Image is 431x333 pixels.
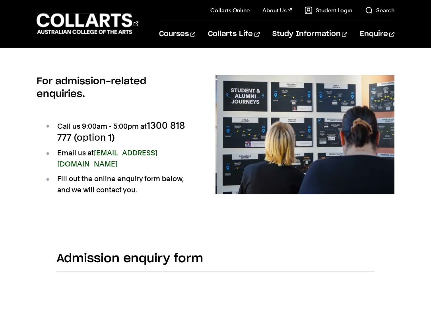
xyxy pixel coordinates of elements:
a: About Us [262,6,292,14]
a: Search [365,6,394,14]
li: Call us 9:00am - 5:00pm at [45,120,190,144]
h2: For admission-related enquiries. [37,75,190,101]
li: Email us at [45,147,190,170]
a: Collarts Life [208,21,259,47]
span: 1300 818 777 (option 1) [57,120,185,143]
a: [EMAIL_ADDRESS][DOMAIN_NAME] [57,149,157,168]
a: Study Information [272,21,347,47]
a: Enquire [360,21,394,47]
h2: Admission enquiry form [56,251,375,271]
li: Fill out the online enquiry form below, and we will contact you. [45,173,190,196]
div: Go to homepage [37,12,138,35]
a: Courses [159,21,195,47]
a: Collarts Online [210,6,250,14]
a: Student Login [305,6,352,14]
